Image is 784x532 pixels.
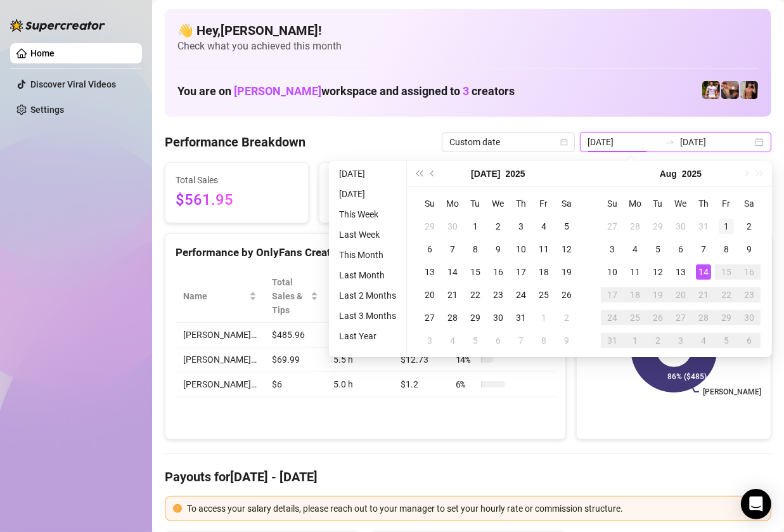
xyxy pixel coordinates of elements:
[30,105,64,115] a: Settings
[468,310,483,325] div: 29
[738,261,761,283] td: 2025-08-16
[742,310,757,325] div: 30
[513,219,529,234] div: 3
[624,215,646,238] td: 2025-07-28
[673,287,688,302] div: 20
[513,333,529,348] div: 7
[334,247,401,263] li: This Month
[491,219,506,234] div: 2
[696,333,711,348] div: 4
[627,219,643,234] div: 28
[418,192,441,215] th: Su
[334,328,401,344] li: Last Year
[742,264,757,280] div: 16
[646,192,669,215] th: Tu
[673,219,688,234] div: 30
[673,333,688,348] div: 3
[393,347,448,372] td: $12.73
[555,192,578,215] th: Sa
[422,287,437,302] div: 20
[665,137,675,147] span: to
[601,261,624,283] td: 2025-08-10
[559,264,574,280] div: 19
[601,283,624,306] td: 2025-08-17
[532,329,555,352] td: 2025-08-08
[468,219,483,234] div: 1
[422,310,437,325] div: 27
[456,353,476,367] span: 14 %
[418,261,441,283] td: 2025-07-13
[559,310,574,325] div: 2
[660,161,677,186] button: Choose a month
[742,287,757,302] div: 23
[441,238,464,261] td: 2025-07-07
[715,261,738,283] td: 2025-08-15
[176,270,264,323] th: Name
[601,215,624,238] td: 2025-07-27
[738,306,761,329] td: 2025-08-30
[740,81,758,99] img: Zach
[510,261,532,283] td: 2025-07-17
[536,333,551,348] div: 8
[682,161,702,186] button: Choose a year
[703,387,766,396] text: [PERSON_NAME]…
[559,242,574,257] div: 12
[719,310,734,325] div: 29
[555,238,578,261] td: 2025-07-12
[487,329,510,352] td: 2025-08-06
[422,264,437,280] div: 13
[624,283,646,306] td: 2025-08-18
[738,238,761,261] td: 2025-08-09
[696,219,711,234] div: 31
[441,215,464,238] td: 2025-06-30
[418,238,441,261] td: 2025-07-06
[555,329,578,352] td: 2025-08-09
[487,238,510,261] td: 2025-07-09
[334,186,401,202] li: [DATE]
[669,238,692,261] td: 2025-08-06
[177,84,515,98] h1: You are on workspace and assigned to creators
[463,84,469,98] span: 3
[669,329,692,352] td: 2025-09-03
[605,264,620,280] div: 10
[646,215,669,238] td: 2025-07-29
[532,306,555,329] td: 2025-08-01
[738,329,761,352] td: 2025-09-06
[487,306,510,329] td: 2025-07-30
[650,333,665,348] div: 2
[692,283,715,306] td: 2025-08-21
[559,333,574,348] div: 9
[30,48,55,58] a: Home
[605,242,620,257] div: 3
[491,310,506,325] div: 30
[680,135,752,149] input: End date
[491,264,506,280] div: 16
[646,329,669,352] td: 2025-09-02
[738,283,761,306] td: 2025-08-23
[532,283,555,306] td: 2025-07-25
[445,310,460,325] div: 28
[506,161,525,186] button: Choose a year
[696,264,711,280] div: 14
[30,79,116,89] a: Discover Viral Videos
[741,489,771,519] div: Open Intercom Messenger
[487,215,510,238] td: 2025-07-02
[393,372,448,397] td: $1.2
[646,306,669,329] td: 2025-08-26
[605,219,620,234] div: 27
[491,242,506,257] div: 9
[715,192,738,215] th: Fr
[491,333,506,348] div: 6
[624,306,646,329] td: 2025-08-25
[650,264,665,280] div: 12
[692,261,715,283] td: 2025-08-14
[426,161,440,186] button: Previous month (PageUp)
[532,261,555,283] td: 2025-07-18
[418,283,441,306] td: 2025-07-20
[326,323,393,347] td: 8.5 h
[692,329,715,352] td: 2025-09-04
[173,504,182,513] span: exclamation-circle
[165,133,305,151] h4: Performance Breakdown
[441,192,464,215] th: Mo
[601,192,624,215] th: Su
